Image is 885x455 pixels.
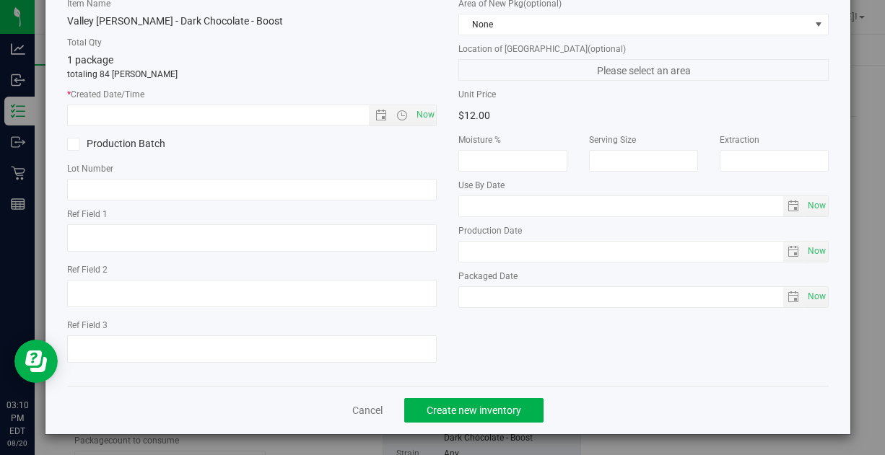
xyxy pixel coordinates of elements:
[14,340,58,383] iframe: Resource center
[783,287,804,307] span: select
[458,59,828,81] span: Please select an area
[804,196,828,216] span: select
[427,405,521,416] span: Create new inventory
[458,43,828,56] label: Location of [GEOGRAPHIC_DATA]
[783,196,804,216] span: select
[804,287,828,307] span: select
[413,105,437,125] span: Set Current date
[67,162,437,175] label: Lot Number
[805,241,829,262] span: Set Current date
[458,224,828,237] label: Production Date
[459,14,809,35] span: None
[67,36,437,49] label: Total Qty
[404,398,544,423] button: Create new inventory
[67,263,437,276] label: Ref Field 2
[67,88,437,101] label: Created Date/Time
[458,270,828,283] label: Packaged Date
[783,242,804,262] span: select
[67,319,437,332] label: Ref Field 3
[67,68,437,81] p: totaling 84 [PERSON_NAME]
[805,195,829,216] span: Set Current date
[804,242,828,262] span: select
[390,110,414,121] span: Open the time view
[67,208,437,221] label: Ref Field 1
[589,133,698,146] label: Serving Size
[805,286,829,307] span: Set Current date
[369,110,393,121] span: Open the date view
[67,54,113,66] span: 1 package
[458,105,632,126] div: $12.00
[458,88,632,101] label: Unit Price
[458,179,828,192] label: Use By Date
[67,136,241,151] label: Production Batch
[458,133,567,146] label: Moisture %
[588,44,626,54] span: (optional)
[352,403,383,418] a: Cancel
[67,14,437,29] div: Valley [PERSON_NAME] - Dark Chocolate - Boost
[720,133,829,146] label: Extraction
